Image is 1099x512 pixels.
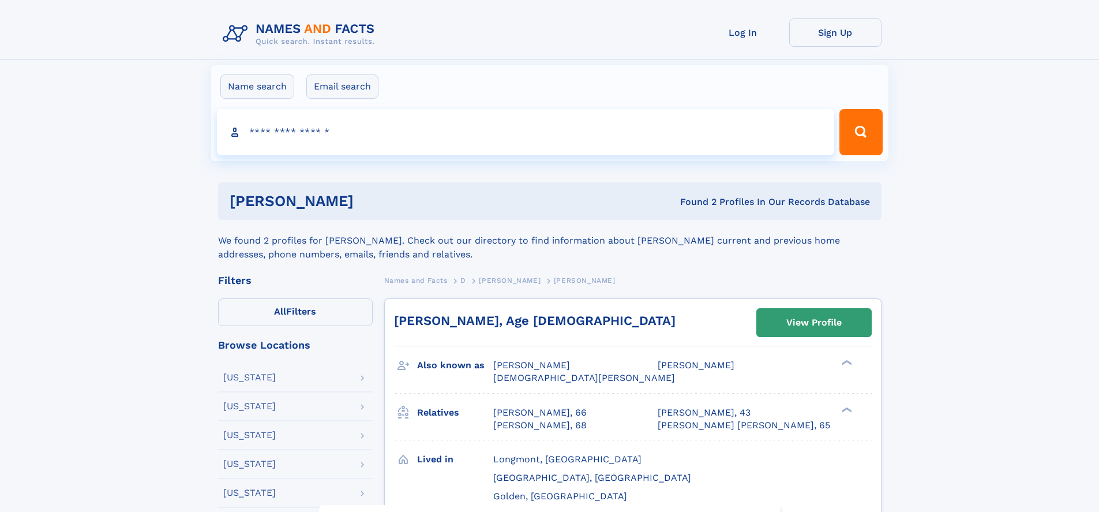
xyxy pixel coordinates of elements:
[839,406,853,413] div: ❯
[789,18,882,47] a: Sign Up
[697,18,789,47] a: Log In
[839,109,882,155] button: Search Button
[493,491,627,502] span: Golden, [GEOGRAPHIC_DATA]
[460,276,466,285] span: D
[658,419,830,432] a: [PERSON_NAME] [PERSON_NAME], 65
[218,18,384,50] img: Logo Names and Facts
[493,419,587,432] a: [PERSON_NAME], 68
[218,340,373,350] div: Browse Locations
[223,373,276,382] div: [US_STATE]
[384,273,448,287] a: Names and Facts
[493,406,587,419] a: [PERSON_NAME], 66
[493,454,642,465] span: Longmont, [GEOGRAPHIC_DATA]
[493,372,675,383] span: [DEMOGRAPHIC_DATA][PERSON_NAME]
[493,472,691,483] span: [GEOGRAPHIC_DATA], [GEOGRAPHIC_DATA]
[223,459,276,469] div: [US_STATE]
[306,74,378,99] label: Email search
[218,220,882,261] div: We found 2 profiles for [PERSON_NAME]. Check out our directory to find information about [PERSON_...
[230,194,517,208] h1: [PERSON_NAME]
[218,298,373,326] label: Filters
[223,431,276,440] div: [US_STATE]
[274,306,286,317] span: All
[394,313,676,328] a: [PERSON_NAME], Age [DEMOGRAPHIC_DATA]
[417,403,493,423] h3: Relatives
[479,273,541,287] a: [PERSON_NAME]
[417,356,493,375] h3: Also known as
[839,359,853,367] div: ❯
[658,360,734,371] span: [PERSON_NAME]
[223,488,276,498] div: [US_STATE]
[493,360,570,371] span: [PERSON_NAME]
[554,276,616,285] span: [PERSON_NAME]
[658,406,751,419] a: [PERSON_NAME], 43
[517,196,870,208] div: Found 2 Profiles In Our Records Database
[220,74,294,99] label: Name search
[223,402,276,411] div: [US_STATE]
[757,309,871,337] a: View Profile
[786,309,842,336] div: View Profile
[218,275,373,286] div: Filters
[417,450,493,469] h3: Lived in
[217,109,835,155] input: search input
[460,273,466,287] a: D
[479,276,541,285] span: [PERSON_NAME]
